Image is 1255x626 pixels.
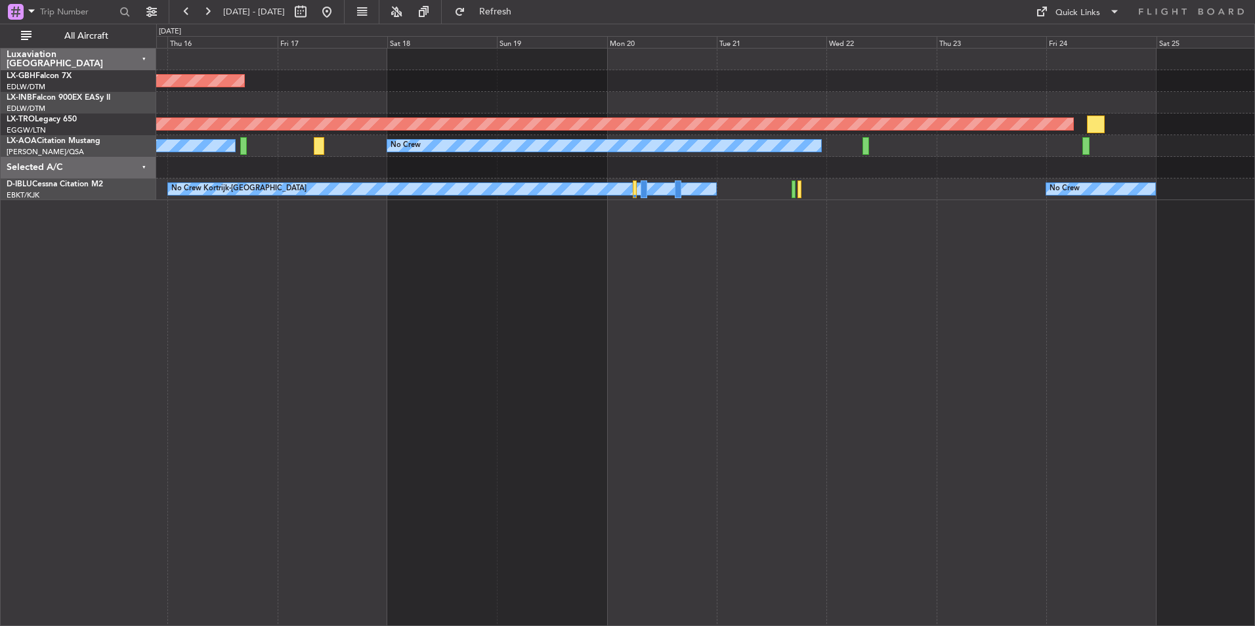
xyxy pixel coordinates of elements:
span: LX-AOA [7,137,37,145]
span: Refresh [468,7,523,16]
a: LX-INBFalcon 900EX EASy II [7,94,110,102]
a: LX-AOACitation Mustang [7,137,100,145]
div: No Crew [1050,179,1080,199]
a: LX-TROLegacy 650 [7,115,77,123]
div: Wed 22 [826,36,936,48]
div: Sun 19 [497,36,606,48]
span: LX-TRO [7,115,35,123]
a: EDLW/DTM [7,82,45,92]
div: Quick Links [1055,7,1100,20]
div: Tue 21 [717,36,826,48]
a: EBKT/KJK [7,190,39,200]
div: [DATE] [159,26,181,37]
div: Thu 16 [167,36,277,48]
input: Trip Number [40,2,116,22]
a: D-IBLUCessna Citation M2 [7,180,103,188]
a: EDLW/DTM [7,104,45,114]
div: Fri 24 [1046,36,1156,48]
button: All Aircraft [14,26,142,47]
div: Mon 20 [607,36,717,48]
span: LX-GBH [7,72,35,80]
a: EGGW/LTN [7,125,46,135]
div: Fri 17 [278,36,387,48]
span: LX-INB [7,94,32,102]
div: No Crew [391,136,421,156]
button: Refresh [448,1,527,22]
a: [PERSON_NAME]/QSA [7,147,84,157]
span: [DATE] - [DATE] [223,6,285,18]
a: LX-GBHFalcon 7X [7,72,72,80]
div: Thu 23 [937,36,1046,48]
span: All Aircraft [34,31,138,41]
button: Quick Links [1029,1,1126,22]
div: No Crew Kortrijk-[GEOGRAPHIC_DATA] [171,179,307,199]
span: D-IBLU [7,180,32,188]
div: Sat 18 [387,36,497,48]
